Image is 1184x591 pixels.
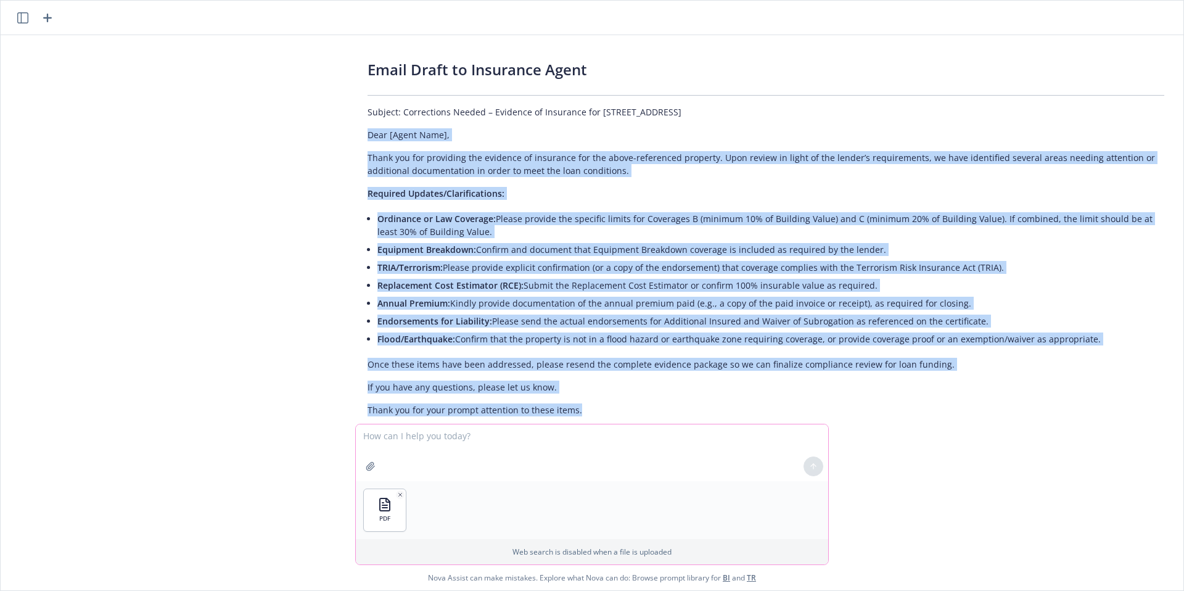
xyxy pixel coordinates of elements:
[379,515,390,523] span: PDF
[368,151,1164,177] p: Thank you for providing the evidence of insurance for the above-referenced property. Upon review ...
[377,244,476,255] span: Equipment Breakdown:
[6,565,1178,590] span: Nova Assist can make mistakes. Explore what Nova can do: Browse prompt library for and
[377,241,1164,258] li: Confirm and document that Equipment Breakdown coverage is included as required by the lender.
[368,59,1164,80] h3: Email Draft to Insurance Agent
[377,262,443,273] span: TRIA/Terrorism:
[364,489,406,531] button: PDF
[377,276,1164,294] li: Submit the Replacement Cost Estimator or confirm 100% insurable value as required.
[723,572,730,583] a: BI
[377,210,1164,241] li: Please provide the specific limits for Coverages B (minimum 10% of Building Value) and C (minimum...
[368,381,1164,394] p: If you have any questions, please let us know.
[377,312,1164,330] li: Please send the actual endorsements for Additional Insured and Waiver of Subrogation as reference...
[368,105,1164,118] p: Subject: Corrections Needed – Evidence of Insurance for [STREET_ADDRESS]
[377,315,492,327] span: Endorsements for Liability:
[377,297,450,309] span: Annual Premium:
[368,128,1164,141] p: Dear [Agent Name],
[368,358,1164,371] p: Once these items have been addressed, please resend the complete evidence package so we can final...
[368,403,1164,416] p: Thank you for your prompt attention to these items.
[363,547,821,557] p: Web search is disabled when a file is uploaded
[377,279,524,291] span: Replacement Cost Estimator (RCE):
[377,258,1164,276] li: Please provide explicit confirmation (or a copy of the endorsement) that coverage complies with t...
[377,294,1164,312] li: Kindly provide documentation of the annual premium paid (e.g., a copy of the paid invoice or rece...
[747,572,756,583] a: TR
[368,188,504,199] span: Required Updates/Clarifications:
[377,330,1164,348] li: Confirm that the property is not in a flood hazard or earthquake zone requiring coverage, or prov...
[377,333,455,345] span: Flood/Earthquake:
[377,213,496,225] span: Ordinance or Law Coverage:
